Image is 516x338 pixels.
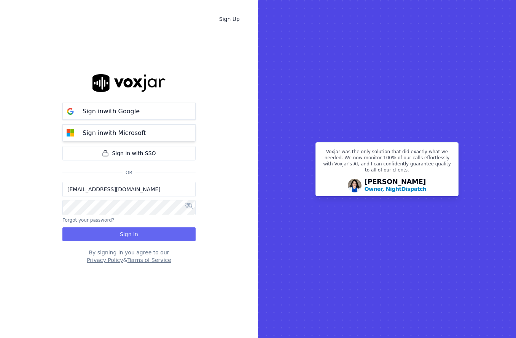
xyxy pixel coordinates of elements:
[127,256,171,264] button: Terms of Service
[62,217,114,223] button: Forgot your password?
[348,179,362,192] img: Avatar
[213,12,246,26] a: Sign Up
[62,249,196,264] div: By signing in you agree to our &
[62,146,196,160] a: Sign in with SSO
[83,107,140,116] p: Sign in with Google
[92,74,166,92] img: logo
[62,103,196,120] button: Sign inwith Google
[62,124,196,141] button: Sign inwith Microsoft
[63,104,78,119] img: google Sign in button
[320,149,454,176] p: Voxjar was the only solution that did exactly what we needed. We now monitor 100% of our calls ef...
[63,125,78,141] img: microsoft Sign in button
[83,129,146,138] p: Sign in with Microsoft
[87,256,123,264] button: Privacy Policy
[123,170,135,176] span: Or
[62,227,196,241] button: Sign In
[365,185,427,193] p: Owner, NightDispatch
[62,182,196,197] input: Email
[365,178,427,193] div: [PERSON_NAME]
